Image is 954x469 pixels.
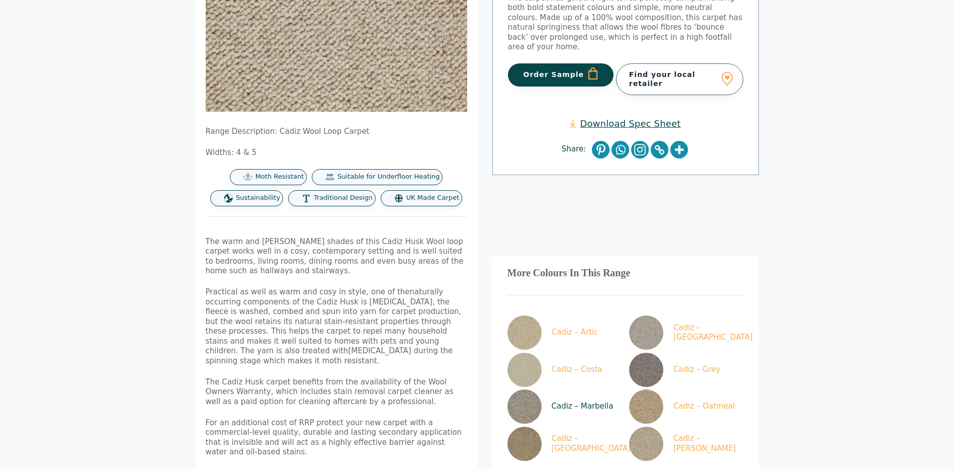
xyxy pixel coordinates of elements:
[348,346,411,355] span: [MEDICAL_DATA]
[507,427,542,461] img: Cadiz-Playa
[507,389,542,424] img: Cadiz-Marbella
[206,148,467,158] p: Widths: 4 & 5
[629,427,663,461] img: Cadiz-Rowan
[570,118,680,129] a: Download Spec Sheet
[206,237,467,276] p: The warm and [PERSON_NAME] shades of this Cadiz Husk Wool loop carpet works well in a cosy, conte...
[670,141,688,159] a: More
[206,418,467,457] p: For an additional cost of RRP protect your new carpet with a commercial-level quality, durable an...
[507,271,744,275] h3: More Colours In This Range
[629,389,663,424] img: Cadiz Oatmeal
[631,141,649,159] a: Instagram
[337,173,440,181] span: Suitable for Underfloor Heating
[236,194,280,202] span: Sustainability
[629,353,663,387] img: Cadiz-Grey
[612,141,629,159] a: Whatsapp
[629,427,740,461] a: Cadiz – [PERSON_NAME]
[206,377,467,407] p: The Cadiz Husk carpet benefits from the availability of the Wool Owners Warranty, which includes ...
[616,63,743,95] a: Find your local retailer
[508,63,614,87] button: Order Sample
[562,144,591,154] span: Share:
[206,287,467,366] p: Practical as well as warm and cosy in style, one of the
[507,316,618,350] a: Cadiz – Artic
[406,194,459,202] span: UK Made Carpet
[629,316,663,350] img: Cadiz-Cathedral
[507,353,618,387] a: Cadiz – Costa
[206,127,467,137] p: Range Description: Cadiz Wool Loop Carpet
[507,389,618,424] a: Cadiz – Marbella
[592,141,610,159] a: Pinterest
[206,287,462,355] span: naturally occurring components of the Cadiz Husk is [MEDICAL_DATA], the fleece is washed, combed ...
[629,353,740,387] a: Cadiz – Grey
[629,316,740,350] a: Cadiz – [GEOGRAPHIC_DATA]
[651,141,668,159] a: Copy Link
[507,316,542,350] img: Cadiz - Artic
[507,427,618,461] a: Cadiz – [GEOGRAPHIC_DATA]
[629,389,740,424] a: Cadiz – Oatmeal
[314,194,373,202] span: Traditional Design
[206,346,453,365] span: during the spinning stage which makes it moth resistant.
[255,173,304,181] span: Moth Resistant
